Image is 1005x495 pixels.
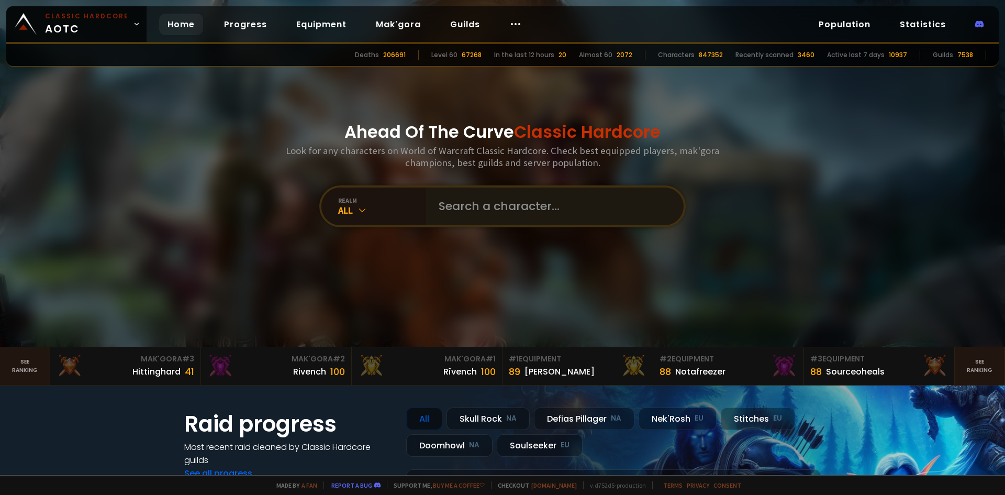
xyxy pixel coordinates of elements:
small: NA [506,413,517,424]
a: a fan [301,481,317,489]
div: Guilds [933,50,953,60]
div: 89 [509,365,520,379]
div: 20 [559,50,566,60]
div: 100 [481,365,496,379]
div: [PERSON_NAME] [524,365,595,378]
div: 41 [185,365,194,379]
small: NA [611,413,621,424]
div: Hittinghard [132,365,181,378]
a: [DOMAIN_NAME] [531,481,577,489]
a: Statistics [891,14,954,35]
div: 3460 [798,50,814,60]
small: NA [469,440,479,450]
a: #3Equipment88Sourceoheals [804,347,955,385]
div: 67268 [462,50,482,60]
h1: Raid progress [184,408,394,441]
a: Home [159,14,203,35]
h3: Look for any characters on World of Warcraft Classic Hardcore. Check best equipped players, mak'g... [282,145,723,169]
div: Recently scanned [735,50,794,60]
div: Doomhowl [406,434,493,457]
div: Nek'Rosh [639,408,717,430]
div: 10937 [889,50,907,60]
a: Classic HardcoreAOTC [6,6,147,42]
span: Support me, [387,481,485,489]
div: 88 [810,365,822,379]
div: 847352 [699,50,723,60]
a: Report a bug [331,481,372,489]
div: 206691 [383,50,406,60]
a: Mak'Gora#3Hittinghard41 [50,347,201,385]
div: Mak'Gora [57,354,194,365]
div: All [338,204,426,216]
small: Classic Hardcore [45,12,129,21]
div: Sourceoheals [826,365,885,378]
a: Mak'Gora#2Rivench100 [201,347,352,385]
small: EU [695,413,703,424]
a: Buy me a coffee [433,481,485,489]
h4: Most recent raid cleaned by Classic Hardcore guilds [184,441,394,467]
div: Deaths [355,50,379,60]
a: Equipment [288,14,355,35]
span: v. d752d5 - production [583,481,646,489]
small: EU [561,440,569,450]
a: Mak'Gora#1Rîvench100 [352,347,502,385]
span: # 3 [182,354,194,364]
small: EU [773,413,782,424]
span: Made by [270,481,317,489]
div: Characters [658,50,695,60]
div: Level 60 [431,50,457,60]
a: Progress [216,14,275,35]
div: Mak'Gora [207,354,345,365]
div: Almost 60 [579,50,612,60]
div: Defias Pillager [534,408,634,430]
div: Equipment [509,354,646,365]
span: # 2 [660,354,672,364]
div: 7538 [957,50,973,60]
div: Skull Rock [446,408,530,430]
a: #1Equipment89[PERSON_NAME] [502,347,653,385]
a: Mak'gora [367,14,429,35]
span: AOTC [45,12,129,37]
a: Privacy [687,481,709,489]
a: Terms [663,481,683,489]
div: Mak'Gora [358,354,496,365]
div: 88 [660,365,671,379]
div: realm [338,196,426,204]
div: 2072 [617,50,632,60]
a: Guilds [442,14,488,35]
a: Seeranking [955,347,1005,385]
a: Population [810,14,879,35]
div: Rîvench [443,365,477,378]
div: Equipment [660,354,797,365]
span: Checkout [491,481,577,489]
span: Classic Hardcore [514,120,661,144]
a: See all progress [184,467,252,479]
a: Consent [713,481,741,489]
div: All [406,408,442,430]
span: # 1 [486,354,496,364]
div: 100 [330,365,345,379]
a: #2Equipment88Notafreezer [653,347,804,385]
span: # 2 [333,354,345,364]
div: Equipment [810,354,948,365]
div: Notafreezer [675,365,725,378]
div: Stitches [721,408,795,430]
div: In the last 12 hours [494,50,554,60]
input: Search a character... [432,188,671,225]
h1: Ahead Of The Curve [344,119,661,145]
span: # 1 [509,354,519,364]
div: Active last 7 days [827,50,885,60]
div: Rivench [293,365,326,378]
span: # 3 [810,354,822,364]
div: Soulseeker [497,434,583,457]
